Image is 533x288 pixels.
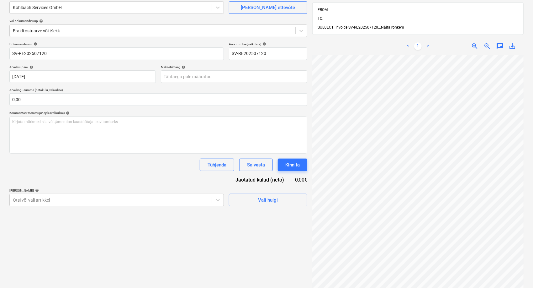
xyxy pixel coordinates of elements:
[161,65,307,69] div: Maksetähtaeg
[9,65,156,69] div: Arve kuupäev
[9,47,224,60] input: Dokumendi nimi
[9,42,224,46] div: Dokumendi nimi
[285,161,300,169] div: Kinnita
[483,42,491,50] span: zoom_out
[9,111,307,115] div: Kommentaar raamatupidajale (valikuline)
[318,16,323,21] span: TO:
[208,161,226,169] div: Tühjenda
[200,159,234,171] button: Tühjenda
[229,194,307,206] button: Vali hulgi
[381,25,404,30] span: Näita rohkem
[34,188,39,192] span: help
[226,176,294,183] div: Jaotatud kulud (neto)
[261,42,266,46] span: help
[229,42,307,46] div: Arve number (valikuline)
[239,159,273,171] button: Salvesta
[9,93,307,106] input: Arve kogusumma (netokulu, valikuline)
[496,42,504,50] span: chat
[404,42,412,50] a: Previous page
[38,19,43,23] span: help
[278,159,307,171] button: Kinnita
[9,88,307,93] p: Arve kogusumma (netokulu, valikuline)
[9,19,307,23] div: Vali dokumendi tüüp
[318,8,329,12] span: FROM:
[28,65,33,69] span: help
[161,70,307,83] input: Tähtaega pole määratud
[414,42,422,50] a: Page 1 is your current page
[32,42,37,46] span: help
[247,161,265,169] div: Salvesta
[9,188,224,193] div: [PERSON_NAME]
[180,65,185,69] span: help
[258,196,278,204] div: Vali hulgi
[378,25,404,30] span: ...
[241,3,295,12] div: [PERSON_NAME] ettevõte
[318,25,378,30] span: SUBJECT: Invoice SV-RE202507120
[424,42,432,50] a: Next page
[509,42,516,50] span: save_alt
[471,42,478,50] span: zoom_in
[294,176,307,183] div: 0,00€
[229,47,307,60] input: Arve number
[65,111,70,115] span: help
[229,1,307,14] button: [PERSON_NAME] ettevõte
[9,70,156,83] input: Arve kuupäeva pole määratud.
